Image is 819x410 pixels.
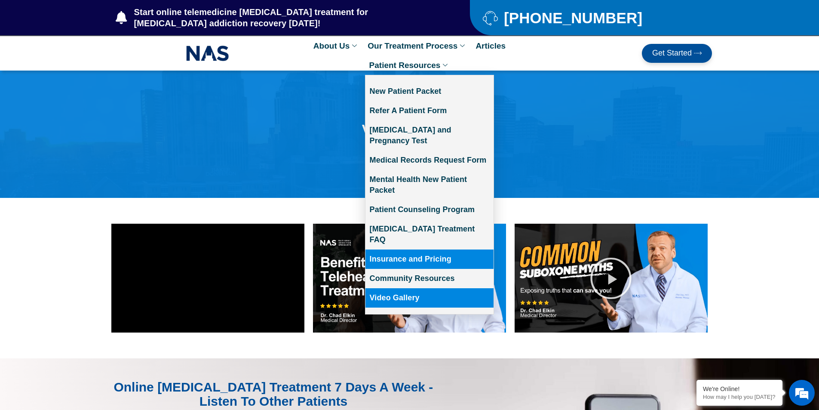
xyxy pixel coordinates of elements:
a: Articles [471,36,510,55]
span: Get Started [652,49,692,58]
div: We're Online! [703,385,776,392]
a: [MEDICAL_DATA] Treatment FAQ [365,219,494,250]
div: Chat with us now [58,45,157,56]
span: [PHONE_NUMBER] [502,12,642,23]
p: How may I help you today? [703,394,776,400]
a: Medical Records Request Form [365,151,494,170]
div: Navigation go back [9,44,22,57]
a: About Us [309,36,363,55]
div: Play Video about Common-suboxone-treatment-myths-National-Addiction-Specialists 1 (1) [589,257,632,300]
span: Start online telemedicine [MEDICAL_DATA] treatment for [MEDICAL_DATA] addiction recovery [DATE]! [132,6,436,29]
img: NAS_email_signature-removebg-preview.png [186,43,229,63]
a: Our Treatment Process [363,36,471,55]
a: Refer A Patient Form [365,101,494,120]
a: Patient Counseling Program [365,200,494,219]
h1: Video Gallery [150,122,664,138]
iframe: Barriers to Treatment of Opioid Use Disorder - Dr Chad Elkin at Vanderbilt Medical School [111,224,304,333]
a: Patient Resources [365,55,454,75]
a: [MEDICAL_DATA] and Pregnancy Test [365,120,494,151]
div: Minimize live chat window [141,4,162,25]
a: Video Gallery [365,288,494,308]
div: Online [MEDICAL_DATA] Treatment 7 Days A Week - Listen to Other Patients [107,380,440,408]
a: Get Started [642,44,712,63]
textarea: Type your message and hit 'Enter' [4,235,164,265]
a: Insurance and Pricing [365,250,494,269]
a: [PHONE_NUMBER] [483,10,690,25]
a: New Patient Packet [365,82,494,101]
a: Start online telemedicine [MEDICAL_DATA] treatment for [MEDICAL_DATA] addiction recovery [DATE]! [116,6,436,29]
a: Mental Health New Patient Packet [365,170,494,200]
span: We're online! [50,108,119,195]
a: Community Resources [365,269,494,288]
